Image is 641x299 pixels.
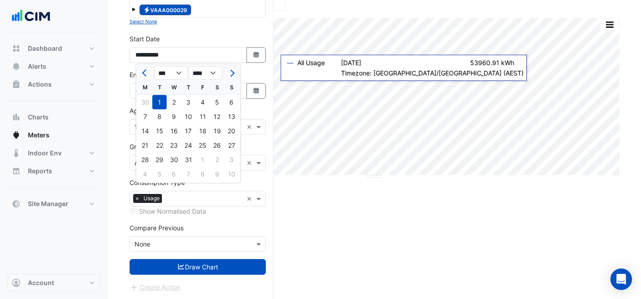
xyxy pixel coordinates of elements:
span: Reports [28,167,52,176]
div: 3 [181,95,196,110]
div: 4 [138,167,152,181]
span: VAAA000029 [139,4,191,15]
div: 24 [181,138,196,153]
span: Account [28,278,54,287]
div: F [196,80,210,95]
div: 21 [138,138,152,153]
div: Sunday, July 20, 2025 [224,124,239,138]
div: Saturday, July 12, 2025 [210,110,224,124]
div: 10 [224,167,239,181]
div: Monday, June 30, 2025 [138,95,152,110]
select: Select month [154,66,188,80]
div: 12 [210,110,224,124]
div: 8 [196,167,210,181]
span: Actions [28,80,52,89]
div: 17 [181,124,196,138]
div: 2 [167,95,181,110]
div: 11 [196,110,210,124]
button: Dashboard [7,40,101,57]
div: Friday, August 8, 2025 [196,167,210,181]
app-icon: Reports [12,167,21,176]
label: Aggregate Period [130,106,182,115]
div: Wednesday, July 23, 2025 [167,138,181,153]
button: Indoor Env [7,144,101,162]
div: Saturday, August 9, 2025 [210,167,224,181]
span: Clear [247,158,254,167]
div: Thursday, July 10, 2025 [181,110,196,124]
div: Wednesday, July 2, 2025 [167,95,181,110]
label: End Date [130,70,157,79]
div: Sunday, July 13, 2025 [224,110,239,124]
div: 9 [210,167,224,181]
fa-icon: Select Date [252,87,260,95]
span: Charts [28,113,49,122]
div: 27 [224,138,239,153]
fa-icon: Select Date [252,51,260,59]
div: 5 [210,95,224,110]
div: 28 [138,153,152,167]
span: Usage [141,194,162,203]
div: 8 [152,110,167,124]
button: More Options [601,19,619,30]
div: Tuesday, July 22, 2025 [152,138,167,153]
button: Actions [7,75,101,93]
div: 7 [181,167,196,181]
div: 30 [167,153,181,167]
div: Friday, July 25, 2025 [196,138,210,153]
span: Alerts [28,62,46,71]
div: 23 [167,138,181,153]
div: Saturday, July 26, 2025 [210,138,224,153]
div: Tuesday, August 5, 2025 [152,167,167,181]
div: Monday, July 21, 2025 [138,138,152,153]
div: Tuesday, July 29, 2025 [152,153,167,167]
div: 31 [181,153,196,167]
div: Thursday, July 31, 2025 [181,153,196,167]
div: 26 [210,138,224,153]
div: Sunday, July 6, 2025 [224,95,239,110]
div: 15 [152,124,167,138]
label: Start Date [130,34,160,44]
app-icon: Charts [12,113,21,122]
div: 13 [224,110,239,124]
div: 14 [138,124,152,138]
div: Wednesday, July 16, 2025 [167,124,181,138]
div: Tuesday, July 8, 2025 [152,110,167,124]
div: Monday, July 28, 2025 [138,153,152,167]
div: 1 [196,153,210,167]
select: Select year [188,66,223,80]
button: Next month [226,66,237,80]
app-icon: Meters [12,131,21,140]
div: M [138,80,152,95]
label: Group By [130,142,157,151]
div: W [167,80,181,95]
div: 4 [196,95,210,110]
app-icon: Site Manager [12,199,21,208]
div: 2 [210,153,224,167]
div: 7 [138,110,152,124]
div: Selected meters/streams do not support normalisation [130,207,266,216]
div: 5 [152,167,167,181]
div: Friday, July 4, 2025 [196,95,210,110]
span: Indoor Env [28,149,62,158]
div: 25 [196,138,210,153]
span: × [133,194,141,203]
div: Saturday, July 5, 2025 [210,95,224,110]
label: Show Normalised Data [139,207,206,216]
app-icon: Indoor Env [12,149,21,158]
small: Select None [130,19,157,25]
div: 20 [224,124,239,138]
div: Monday, August 4, 2025 [138,167,152,181]
div: 22 [152,138,167,153]
app-icon: Dashboard [12,44,21,53]
div: Thursday, August 7, 2025 [181,167,196,181]
app-icon: Actions [12,80,21,89]
div: 3 [224,153,239,167]
span: Dashboard [28,44,62,53]
div: Sunday, August 3, 2025 [224,153,239,167]
div: Saturday, July 19, 2025 [210,124,224,138]
div: Wednesday, August 6, 2025 [167,167,181,181]
div: Sunday, July 27, 2025 [224,138,239,153]
button: Meters [7,126,101,144]
button: Account [7,274,101,292]
button: Select None [130,18,157,26]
